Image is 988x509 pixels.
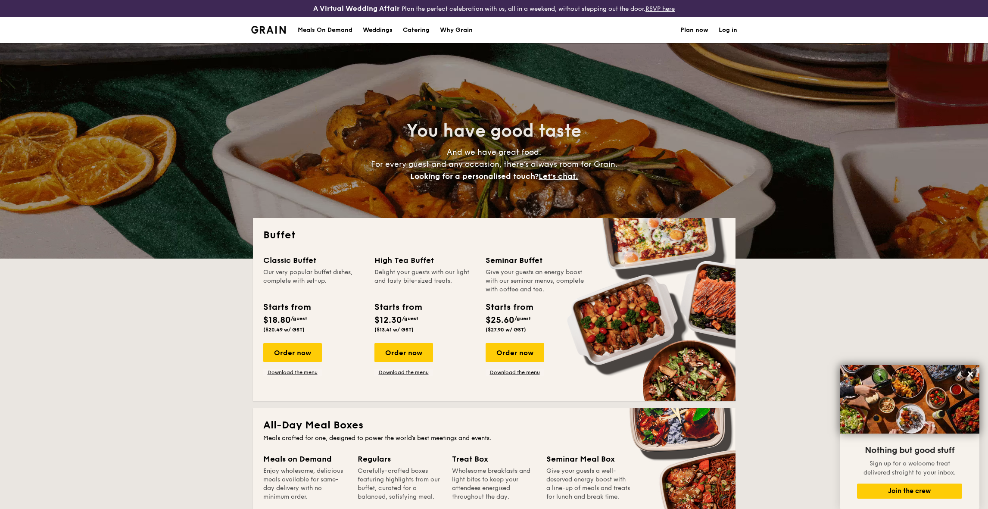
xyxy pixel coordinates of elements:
[486,343,544,362] div: Order now
[358,453,442,465] div: Regulars
[486,301,533,314] div: Starts from
[291,315,307,322] span: /guest
[486,315,514,325] span: $25.60
[857,484,962,499] button: Join the crew
[865,445,954,456] span: Nothing but good stuff
[452,467,536,501] div: Wholesome breakfasts and light bites to keep your attendees energised throughout the day.
[313,3,400,14] h4: A Virtual Wedding Affair
[840,365,979,434] img: DSC07876-Edit02-Large.jpeg
[251,26,286,34] img: Grain
[263,343,322,362] div: Order now
[363,17,393,43] div: Weddings
[539,172,578,181] span: Let's chat.
[263,369,322,376] a: Download the menu
[407,121,581,141] span: You have good taste
[374,315,402,325] span: $12.30
[374,343,433,362] div: Order now
[403,17,430,43] h1: Catering
[398,17,435,43] a: Catering
[963,367,977,381] button: Close
[719,17,737,43] a: Log in
[374,369,433,376] a: Download the menu
[263,315,291,325] span: $18.80
[374,268,475,294] div: Delight your guests with our light and tasty bite-sized treats.
[435,17,478,43] a: Why Grain
[263,228,725,242] h2: Buffet
[680,17,708,43] a: Plan now
[452,453,536,465] div: Treat Box
[263,434,725,443] div: Meals crafted for one, designed to power the world's best meetings and events.
[402,315,418,322] span: /guest
[863,460,956,476] span: Sign up for a welcome treat delivered straight to your inbox.
[546,453,630,465] div: Seminar Meal Box
[486,327,526,333] span: ($27.90 w/ GST)
[263,418,725,432] h2: All-Day Meal Boxes
[246,3,742,14] div: Plan the perfect celebration with us, all in a weekend, without stepping out the door.
[486,254,586,266] div: Seminar Buffet
[358,17,398,43] a: Weddings
[263,301,310,314] div: Starts from
[374,327,414,333] span: ($13.41 w/ GST)
[374,254,475,266] div: High Tea Buffet
[440,17,473,43] div: Why Grain
[645,5,675,12] a: RSVP here
[263,327,305,333] span: ($20.49 w/ GST)
[374,301,421,314] div: Starts from
[410,172,539,181] span: Looking for a personalised touch?
[486,369,544,376] a: Download the menu
[546,467,630,501] div: Give your guests a well-deserved energy boost with a line-up of meals and treats for lunch and br...
[371,147,617,181] span: And we have great food. For every guest and any occasion, there’s always room for Grain.
[263,453,347,465] div: Meals on Demand
[298,17,352,43] div: Meals On Demand
[358,467,442,501] div: Carefully-crafted boxes featuring highlights from our buffet, curated for a balanced, satisfying ...
[263,467,347,501] div: Enjoy wholesome, delicious meals available for same-day delivery with no minimum order.
[263,268,364,294] div: Our very popular buffet dishes, complete with set-up.
[514,315,531,322] span: /guest
[486,268,586,294] div: Give your guests an energy boost with our seminar menus, complete with coffee and tea.
[251,26,286,34] a: Logotype
[263,254,364,266] div: Classic Buffet
[293,17,358,43] a: Meals On Demand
